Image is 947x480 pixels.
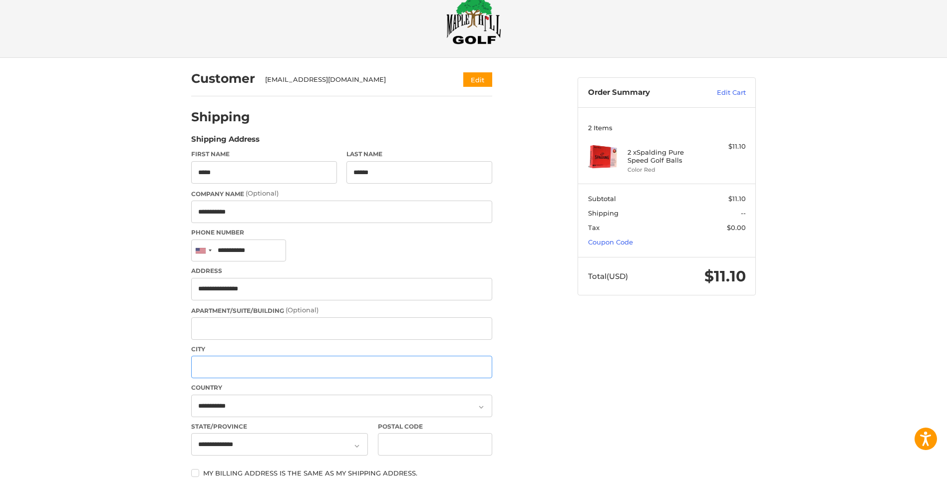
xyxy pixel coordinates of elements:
[588,271,628,281] span: Total (USD)
[246,189,279,197] small: (Optional)
[191,228,492,237] label: Phone Number
[191,150,337,159] label: First Name
[588,124,746,132] h3: 2 Items
[286,306,318,314] small: (Optional)
[463,72,492,87] button: Edit
[741,209,746,217] span: --
[192,240,215,261] div: United States: +1
[728,195,746,203] span: $11.10
[265,75,444,85] div: [EMAIL_ADDRESS][DOMAIN_NAME]
[865,453,947,480] iframe: Google Customer Reviews
[628,166,704,174] li: Color Red
[588,224,600,232] span: Tax
[706,142,746,152] div: $11.10
[378,422,493,431] label: Postal Code
[695,88,746,98] a: Edit Cart
[191,383,492,392] label: Country
[191,134,260,150] legend: Shipping Address
[704,267,746,285] span: $11.10
[191,189,492,199] label: Company Name
[588,209,619,217] span: Shipping
[588,88,695,98] h3: Order Summary
[191,469,492,477] label: My billing address is the same as my shipping address.
[191,109,250,125] h2: Shipping
[191,71,255,86] h2: Customer
[588,238,633,246] a: Coupon Code
[191,345,492,354] label: City
[727,224,746,232] span: $0.00
[588,195,616,203] span: Subtotal
[191,305,492,315] label: Apartment/Suite/Building
[191,266,492,275] label: Address
[191,422,368,431] label: State/Province
[628,148,704,165] h4: 2 x Spalding Pure Speed Golf Balls
[346,150,492,159] label: Last Name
